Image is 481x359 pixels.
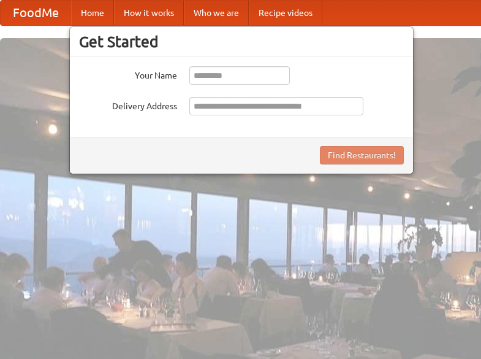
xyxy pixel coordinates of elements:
[71,1,114,25] a: Home
[184,1,249,25] a: Who we are
[249,1,322,25] a: Recipe videos
[320,146,404,164] button: Find Restaurants!
[79,97,177,112] label: Delivery Address
[79,33,404,51] h3: Get Started
[79,66,177,82] label: Your Name
[114,1,184,25] a: How it works
[1,1,71,25] a: FoodMe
